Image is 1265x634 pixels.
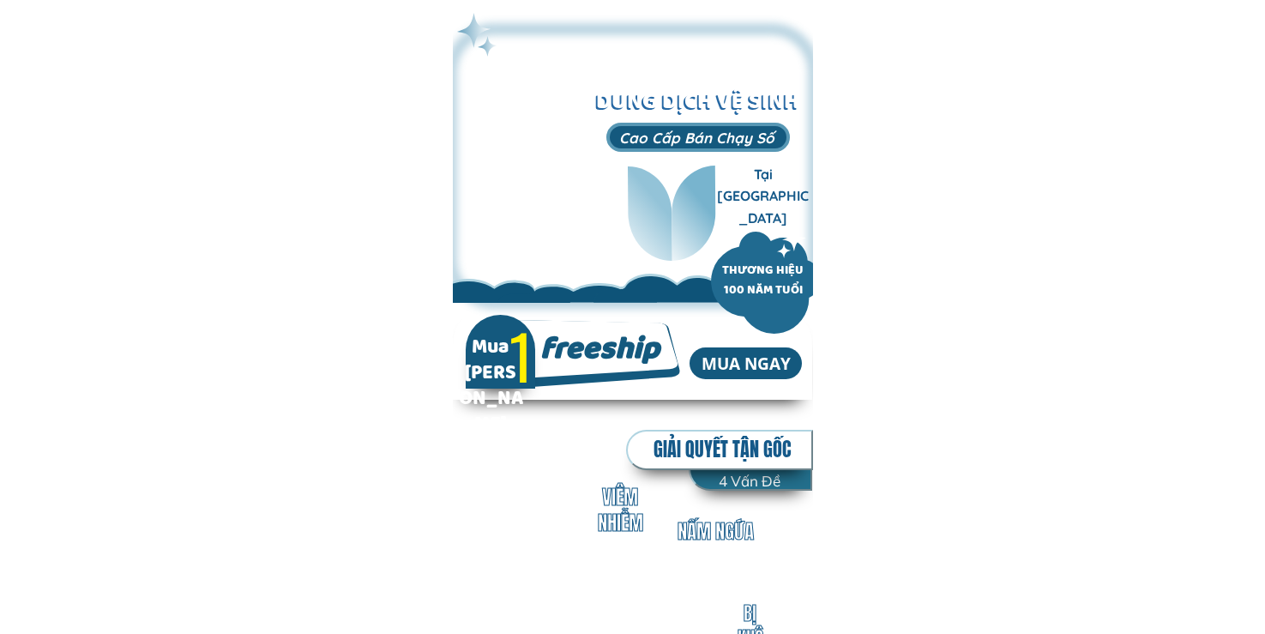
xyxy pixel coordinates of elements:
h5: GIẢI QUYẾT TẬN GỐC [638,434,806,465]
h2: Mua [PERSON_NAME] [459,337,523,440]
h2: 1 [500,316,542,395]
h2: freeship [506,328,693,377]
h1: DUNG DỊCH VỆ SINH [593,86,803,123]
h3: Cao Cấp Bán Chạy Số [606,126,788,149]
h5: 4 Vấn Đề [700,469,799,492]
h3: Tại [GEOGRAPHIC_DATA] [717,164,810,230]
p: MUA NGAY [690,347,802,379]
h2: THƯƠNG HIỆU 100 NĂM TUỔI [714,263,812,302]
